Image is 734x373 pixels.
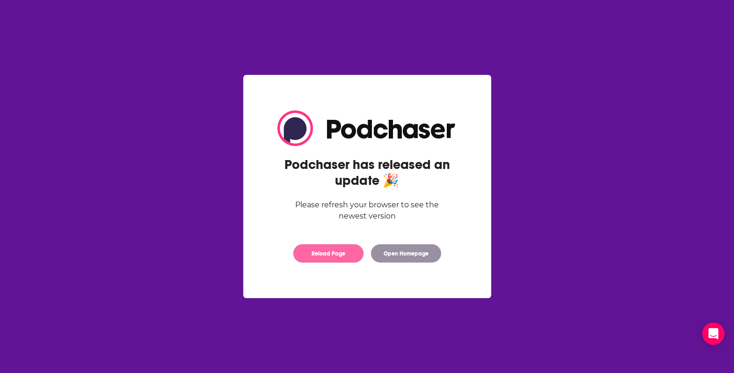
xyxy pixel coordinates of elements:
div: Open Intercom Messenger [702,322,725,345]
div: Please refresh your browser to see the newest version [277,199,457,222]
button: Open Homepage [371,244,441,263]
button: Reload Page [293,244,363,263]
h2: Podchaser has released an update 🎉 [277,157,457,189]
img: Logo [277,110,457,146]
